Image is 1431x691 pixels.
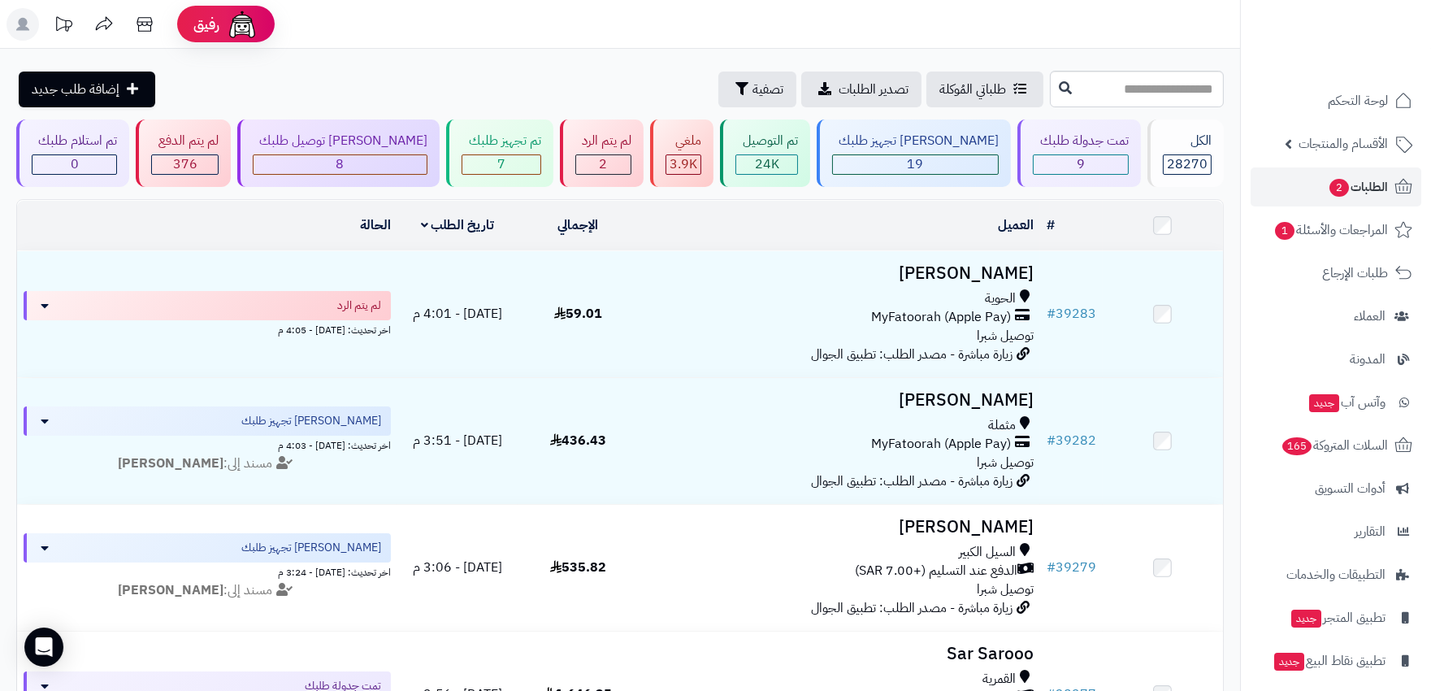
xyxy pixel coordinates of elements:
[1328,176,1388,198] span: الطلبات
[1309,394,1339,412] span: جديد
[11,454,403,473] div: مسند إلى:
[1350,348,1385,371] span: المدونة
[871,435,1011,454] span: MyFatoorah (Apple Pay)
[193,15,219,34] span: رفيق
[977,580,1034,599] span: توصيل شبرا
[998,215,1034,235] a: العميل
[575,132,631,150] div: لم يتم الرد
[1251,469,1421,508] a: أدوات التسويق
[576,155,631,174] div: 2
[1251,598,1421,637] a: تطبيق المتجرجديد
[1167,154,1208,174] span: 28270
[1315,477,1385,500] span: أدوات التسويق
[811,345,1013,364] span: زيارة مباشرة - مصدر الطلب: تطبيق الجوال
[644,645,1033,663] h3: Sar Sarooo
[755,154,779,174] span: 24K
[647,120,717,187] a: ملغي 3.9K
[1299,133,1388,155] span: الأقسام والمنتجات
[557,120,647,187] a: لم يتم الرد 2
[871,308,1011,327] span: MyFatoorah (Apple Pay)
[32,132,117,150] div: تم استلام طلبك
[670,154,697,174] span: 3.9K
[1273,219,1388,241] span: المراجعات والأسئلة
[11,581,403,600] div: مسند إلى:
[19,72,155,107] a: إضافة طلب جديد
[1307,391,1385,414] span: وآتس آب
[241,540,381,556] span: [PERSON_NAME] تجهيز طلبك
[1274,653,1304,671] span: جديد
[1251,167,1421,206] a: الطلبات2
[132,120,233,187] a: لم يتم الدفع 376
[337,298,381,314] span: لم يتم الرد
[1322,262,1388,285] span: طلبات الإرجاع
[421,215,495,235] a: تاريخ الطلب
[152,155,217,174] div: 376
[717,120,813,187] a: تم التوصيل 24K
[254,155,427,174] div: 8
[1328,89,1388,112] span: لوحة التحكم
[241,413,381,429] span: [PERSON_NAME] تجهيز طلبك
[1251,340,1421,379] a: المدونة
[735,132,797,150] div: تم التوصيل
[907,154,923,174] span: 19
[926,72,1043,107] a: طلباتي المُوكلة
[234,120,443,187] a: [PERSON_NAME] توصيل طلبك 8
[1251,211,1421,250] a: المراجعات والأسئلة1
[1144,120,1227,187] a: الكل28270
[1047,304,1096,324] a: #39283
[1354,305,1385,328] span: العملاء
[855,562,1017,580] span: الدفع عند التسليم (+7.00 SAR)
[253,132,427,150] div: [PERSON_NAME] توصيل طلبك
[13,120,132,187] a: تم استلام طلبك 0
[811,598,1013,618] span: زيارة مباشرة - مصدر الطلب: تطبيق الجوال
[1047,215,1055,235] a: #
[32,80,119,99] span: إضافة طلب جديد
[413,304,502,324] span: [DATE] - 4:01 م
[832,132,999,150] div: [PERSON_NAME] تجهيز طلبك
[173,154,197,174] span: 376
[1282,437,1312,455] span: 165
[1290,606,1385,629] span: تطبيق المتجر
[752,80,783,99] span: تصفية
[118,454,223,473] strong: [PERSON_NAME]
[1281,434,1388,457] span: السلات المتروكة
[959,543,1016,562] span: السيل الكبير
[336,154,344,174] span: 8
[1273,650,1385,672] span: تطبيق نقاط البيع
[413,431,502,450] span: [DATE] - 3:51 م
[462,155,540,174] div: 7
[1286,563,1385,586] span: التطبيقات والخدمات
[1014,120,1143,187] a: تمت جدولة طلبك 9
[1251,383,1421,422] a: وآتس آبجديد
[1047,558,1056,577] span: #
[1251,641,1421,680] a: تطبيق نقاط البيعجديد
[736,155,796,174] div: 23979
[1047,304,1056,324] span: #
[33,155,116,174] div: 0
[977,453,1034,472] span: توصيل شبرا
[1251,512,1421,551] a: التقارير
[939,80,1006,99] span: طلباتي المُوكلة
[718,72,796,107] button: تصفية
[1320,12,1416,46] img: logo-2.png
[644,391,1033,410] h3: [PERSON_NAME]
[833,155,998,174] div: 19
[550,431,606,450] span: 436.43
[1077,154,1085,174] span: 9
[644,264,1033,283] h3: [PERSON_NAME]
[1251,81,1421,120] a: لوحة التحكم
[413,558,502,577] span: [DATE] - 3:06 م
[24,436,391,453] div: اخر تحديث: [DATE] - 4:03 م
[982,670,1016,689] span: القمرية
[24,563,391,580] div: اخر تحديث: [DATE] - 3:24 م
[360,215,391,235] a: الحالة
[226,8,258,41] img: ai-face.png
[550,558,606,577] span: 535.82
[644,518,1033,537] h3: [PERSON_NAME]
[462,132,540,150] div: تم تجهيز طلبك
[1047,431,1096,450] a: #39282
[1033,132,1128,150] div: تمت جدولة طلبك
[977,326,1034,345] span: توصيل شبرا
[666,155,700,174] div: 3870
[24,320,391,337] div: اخر تحديث: [DATE] - 4:05 م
